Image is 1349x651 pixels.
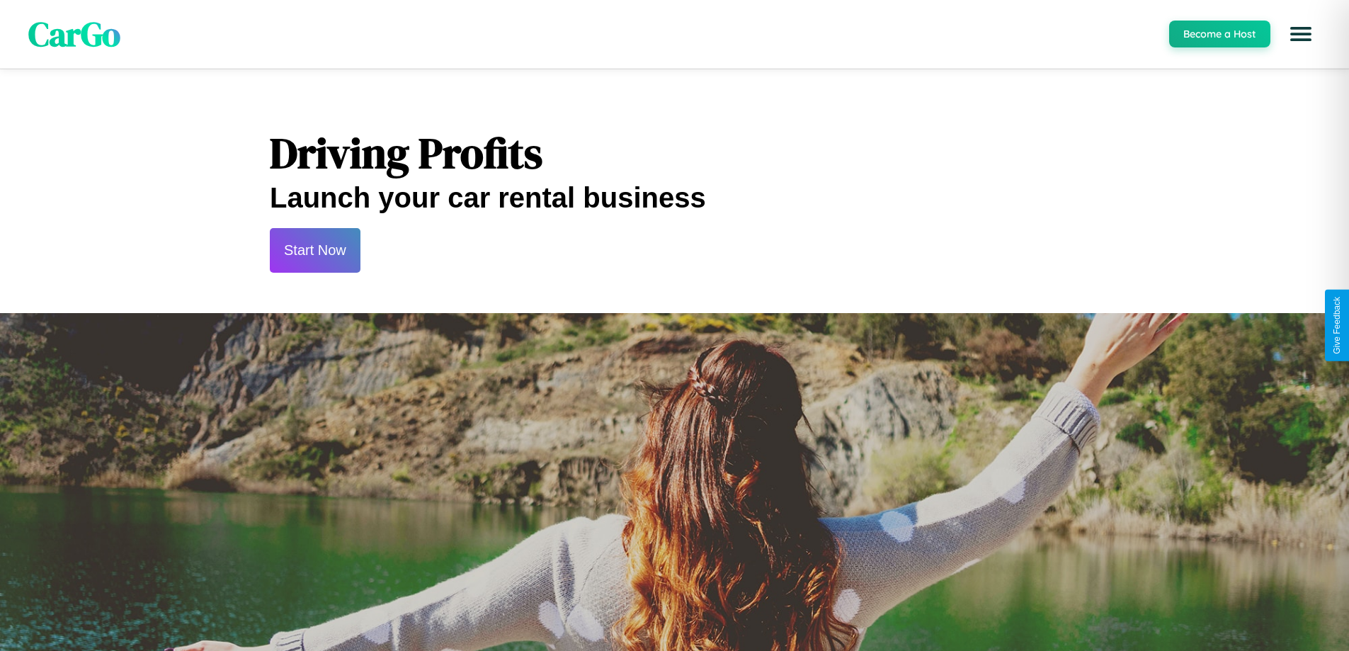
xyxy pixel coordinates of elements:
[270,124,1079,182] h1: Driving Profits
[270,228,360,273] button: Start Now
[270,182,1079,214] h2: Launch your car rental business
[28,11,120,57] span: CarGo
[1332,297,1342,354] div: Give Feedback
[1281,14,1321,54] button: Open menu
[1169,21,1270,47] button: Become a Host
